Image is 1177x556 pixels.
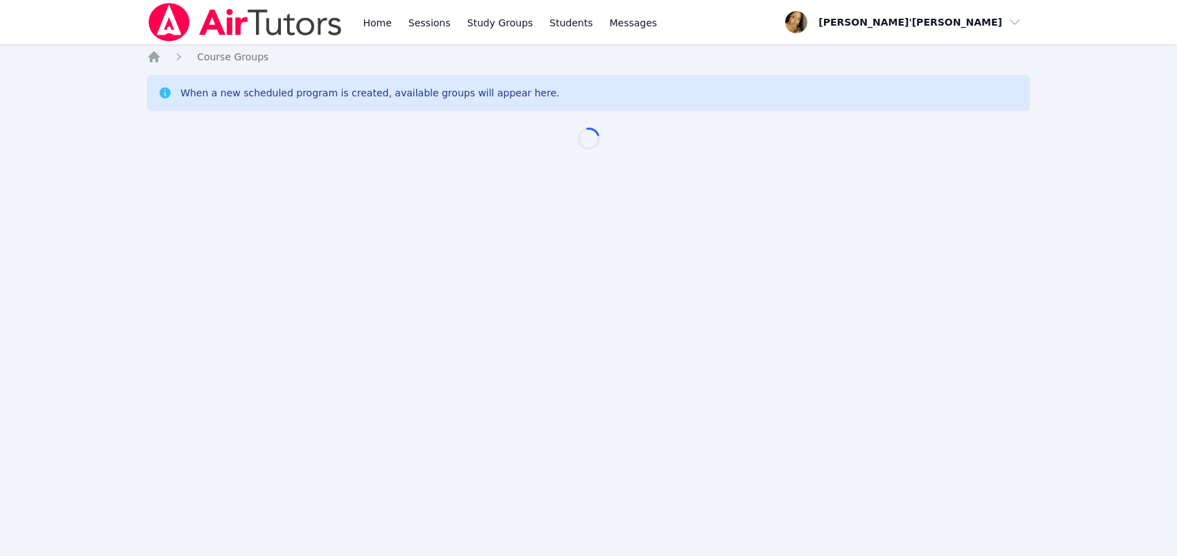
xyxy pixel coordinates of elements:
[197,51,268,62] span: Course Groups
[147,50,1030,64] nav: Breadcrumb
[610,16,658,30] span: Messages
[147,3,343,42] img: Air Tutors
[180,86,560,100] div: When a new scheduled program is created, available groups will appear here.
[197,50,268,64] a: Course Groups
